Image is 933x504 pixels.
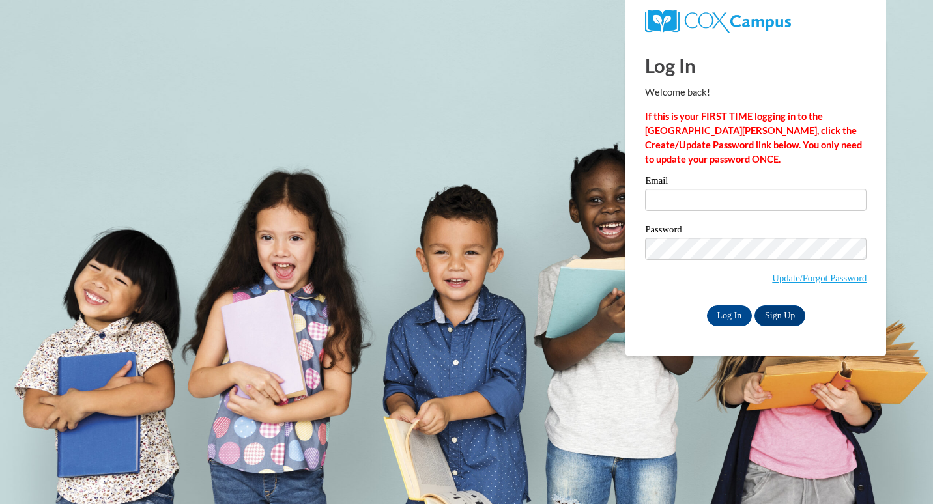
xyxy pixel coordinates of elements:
[645,85,867,100] p: Welcome back!
[707,305,753,326] input: Log In
[645,225,867,238] label: Password
[645,52,867,79] h1: Log In
[754,305,805,326] a: Sign Up
[772,273,867,283] a: Update/Forgot Password
[645,111,862,165] strong: If this is your FIRST TIME logging in to the [GEOGRAPHIC_DATA][PERSON_NAME], click the Create/Upd...
[645,15,790,26] a: COX Campus
[645,176,867,189] label: Email
[645,10,790,33] img: COX Campus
